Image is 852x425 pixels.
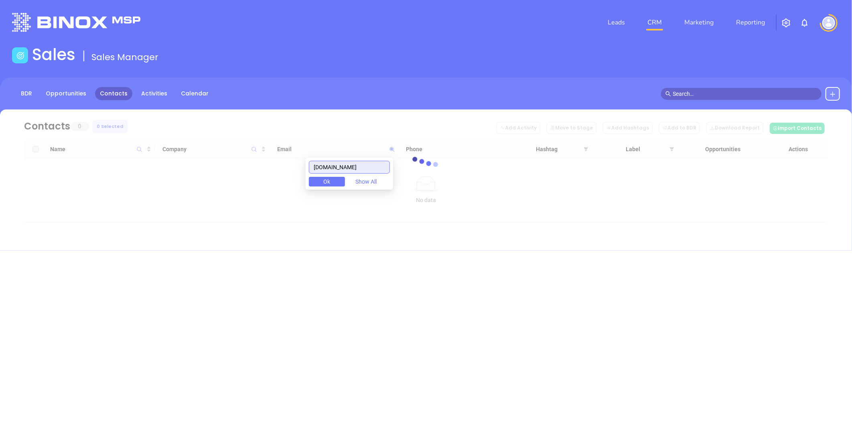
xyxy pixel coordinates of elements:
[665,91,671,97] span: search
[16,87,37,100] a: BDR
[32,45,75,64] h1: Sales
[41,87,91,100] a: Opportunities
[800,18,809,28] img: iconNotification
[309,161,390,174] input: Search
[176,87,213,100] a: Calendar
[91,51,158,63] span: Sales Manager
[673,89,817,98] input: Search…
[136,87,172,100] a: Activities
[309,177,345,186] button: Ok
[324,177,331,186] span: Ok
[605,14,628,30] a: Leads
[356,177,377,186] span: Show All
[681,14,717,30] a: Marketing
[733,14,768,30] a: Reporting
[12,13,140,32] img: logo
[822,16,835,29] img: user
[95,87,132,100] a: Contacts
[348,177,384,186] button: Show All
[781,18,791,28] img: iconSetting
[644,14,665,30] a: CRM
